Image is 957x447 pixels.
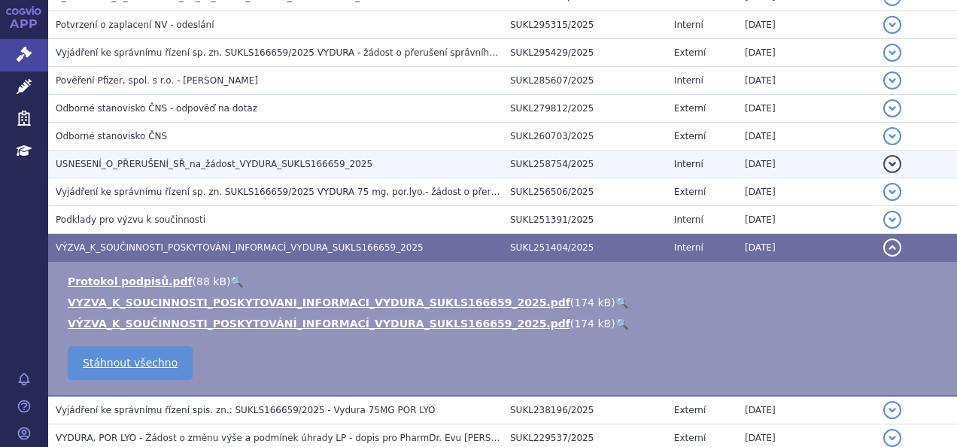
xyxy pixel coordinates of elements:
[56,159,372,169] span: USNESENÍ_O_PŘERUŠENÍ_SŘ_na_žádost_VYDURA_SUKLS166659_2025
[737,151,876,178] td: [DATE]
[883,429,901,447] button: detail
[503,11,667,39] td: SUKL295315/2025
[737,11,876,39] td: [DATE]
[56,433,661,443] span: VYDURA, POR LYO - Žádost o změnu výše a podmínek úhrady LP - dopis pro PharmDr. Evu Doleželovou, ...
[737,206,876,234] td: [DATE]
[56,75,258,86] span: Pověření Pfizer, spol. s r.o. - Kureková
[883,127,901,145] button: detail
[56,131,167,141] span: Odborné stanovisko ČNS
[674,405,706,415] span: Externí
[737,123,876,151] td: [DATE]
[737,39,876,67] td: [DATE]
[883,183,901,201] button: detail
[883,239,901,257] button: detail
[230,275,243,287] a: 🔍
[674,242,703,253] span: Interní
[883,155,901,173] button: detail
[503,39,667,67] td: SUKL295429/2025
[196,275,226,287] span: 88 kB
[883,44,901,62] button: detail
[68,318,570,330] a: VÝZVA_K_SOUČINNOSTI_POSKYTOVÁNÍ_INFORMACÍ_VYDURA_SUKLS166659_2025.pdf
[737,234,876,262] td: [DATE]
[883,211,901,229] button: detail
[68,275,193,287] a: Protokol podpisů.pdf
[674,433,706,443] span: Externí
[883,71,901,90] button: detail
[883,99,901,117] button: detail
[674,159,703,169] span: Interní
[503,123,667,151] td: SUKL260703/2025
[68,274,942,289] li: ( )
[503,234,667,262] td: SUKL251404/2025
[503,67,667,95] td: SUKL285607/2025
[883,401,901,419] button: detail
[674,131,706,141] span: Externí
[56,187,590,197] span: Vyjádření ke správnímu řízení sp. zn. SUKLS166659/2025 VYDURA 75 mg, por.lyo.- žádost o přerušení...
[674,214,703,225] span: Interní
[503,151,667,178] td: SUKL258754/2025
[56,405,436,415] span: Vyjádření ke správnímu řízení spis. zn.: SUKLS166659/2025 - Vydura 75MG POR LYO
[56,103,257,114] span: Odborné stanovisko ČNS - odpověď na dotaz
[503,95,667,123] td: SUKL279812/2025
[574,318,611,330] span: 174 kB
[737,67,876,95] td: [DATE]
[674,187,706,197] span: Externí
[674,47,706,58] span: Externí
[56,242,424,253] span: VÝZVA_K_SOUČINNOSTI_POSKYTOVÁNÍ_INFORMACÍ_VYDURA_SUKLS166659_2025
[56,47,522,58] span: Vyjádření ke správnímu řízení sp. zn. SUKLS166659/2025 VYDURA - žádost o přerušení správního řízení
[574,296,611,309] span: 174 kB
[674,103,706,114] span: Externí
[737,95,876,123] td: [DATE]
[68,346,193,380] a: Stáhnout všechno
[615,296,628,309] a: 🔍
[883,16,901,34] button: detail
[56,20,214,30] span: Potvrzení o zaplacení NV - odeslání
[503,178,667,206] td: SUKL256506/2025
[674,75,703,86] span: Interní
[615,318,628,330] a: 🔍
[674,20,703,30] span: Interní
[56,214,205,225] span: Podklady pro výzvu k součinnosti
[503,396,667,424] td: SUKL238196/2025
[68,296,570,309] a: VYZVA_K_SOUCINNOSTI_POSKYTOVANI_INFORMACI_VYDURA_SUKLS166659_2025.pdf
[503,206,667,234] td: SUKL251391/2025
[737,178,876,206] td: [DATE]
[68,316,942,331] li: ( )
[737,396,876,424] td: [DATE]
[68,295,942,310] li: ( )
